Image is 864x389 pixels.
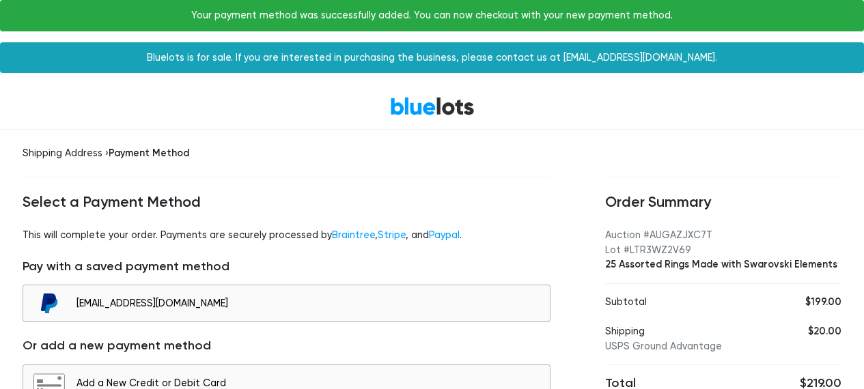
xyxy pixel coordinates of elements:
button: [EMAIL_ADDRESS][DOMAIN_NAME] [23,285,551,322]
div: Shipping Address › [23,146,551,161]
span: USPS Ground Advantage [605,341,722,352]
div: Subtotal [595,295,766,310]
div: 25 Assorted Rings Made with Swarovski Elements [605,257,842,272]
a: Stripe [378,229,406,241]
p: This will complete your order. Payments are securely processed by , , and . [23,228,551,243]
div: Shipping [595,324,766,354]
h4: Select a Payment Method [23,194,551,212]
div: Auction #AUGAZJXC7T [605,228,842,243]
img: paypal-e45154e64af83914f1bfc5ccaef5e45ad9219bcc487a140f8d53ba0aa7adc10c.svg [33,293,66,313]
div: Lot #LTR3WZ2V69 [605,243,842,258]
a: Braintree [332,229,375,241]
h5: Or add a new payment method [23,338,551,354]
div: $20.00 [777,324,842,339]
h4: Order Summary [605,194,842,212]
a: BlueLots [390,96,475,116]
div: $199.00 [777,295,842,310]
div: [EMAIL_ADDRESS][DOMAIN_NAME] [76,296,543,311]
a: Paypal [429,229,460,241]
h5: Pay with a saved payment method [23,259,551,274]
span: Payment Method [109,147,189,159]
